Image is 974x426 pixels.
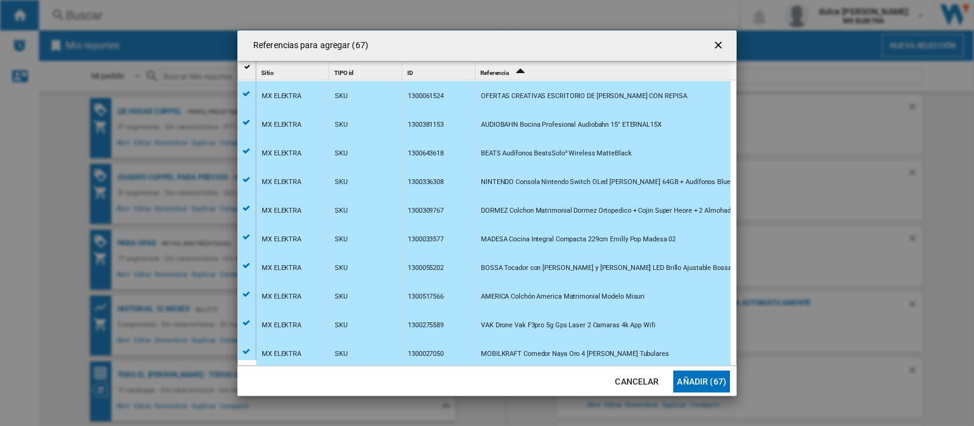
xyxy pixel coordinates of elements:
div: 1300517566 [408,283,444,311]
span: TIPO id [334,69,354,76]
div: SKU [335,197,348,225]
div: 1300309767 [408,197,444,225]
div: SKU [335,311,348,339]
div: SKU [335,82,348,110]
div: 1300027050 [408,340,444,368]
div: BEATS Audífonos BeatsSolo³ Wireless MatteBlack [481,140,631,168]
span: ID [407,69,413,76]
div: SKU [335,225,348,254]
div: SKU [335,168,348,196]
div: SKU [335,254,348,282]
div: Sitio Sort None [259,62,329,80]
div: 1300061524 [408,82,444,110]
div: MX ELEKTRA [262,140,301,168]
div: 1300381153 [408,111,444,139]
ng-md-icon: getI18NText('BUTTONS.CLOSE_DIALOG') [712,39,727,54]
div: MADESA Cocina Integral Compacta 229cm Emilly Pop Madesa 02 [481,225,676,254]
button: getI18NText('BUTTONS.CLOSE_DIALOG') [707,34,732,58]
div: MX ELEKTRA [262,340,301,368]
div: ID Sort None [405,62,475,80]
div: 1300275589 [408,311,444,339]
div: SKU [335,283,348,311]
div: OFERTAS CREATIVAS ESCRITORIO DE [PERSON_NAME] CON REPISA [481,82,687,110]
div: Sort None [259,62,329,80]
div: SKU [335,140,348,168]
div: 1300643618 [408,140,444,168]
button: Cancelar [610,371,664,392]
div: MX ELEKTRA [262,225,301,254]
div: MX ELEKTRA [262,82,301,110]
div: MX ELEKTRA [262,168,301,196]
div: MX ELEKTRA [262,197,301,225]
div: Sort Ascending [478,62,730,80]
button: Añadir (67) [673,371,730,392]
div: AMERICA Colchón America Matrimonial Modelo Misuri [481,283,645,311]
div: Sort None [405,62,475,80]
span: Referencia [480,69,509,76]
div: MX ELEKTRA [262,311,301,339]
div: MX ELEKTRA [262,254,301,282]
span: Sort Ascending [510,69,530,76]
div: TIPO id Sort None [332,62,402,80]
div: SKU [335,111,348,139]
h4: Referencias para agregar (67) [247,40,368,52]
div: VAK Drone Vak F3pro 5g Gps Laser 2 Camaras 4k App Wifi [481,311,656,339]
div: MX ELEKTRA [262,283,301,311]
div: MX ELEKTRA [262,111,301,139]
div: MOBILKRAFT Comedor Naya Oro 4 [PERSON_NAME] Tubulares [481,340,669,368]
div: BOSSA Tocador con [PERSON_NAME] y [PERSON_NAME] LED Brillo Ajustable Bossa Amelie [481,254,754,282]
div: NINTENDO Consola Nintendo Switch OLed [PERSON_NAME] 64GB + Audífonos Bluetooth [481,168,746,196]
div: Referencia Sort Ascending [478,62,730,80]
div: 1300055202 [408,254,444,282]
span: Sitio [261,69,274,76]
div: 1300336308 [408,168,444,196]
div: Sort None [332,62,402,80]
div: 1300033577 [408,225,444,254]
div: SKU [335,340,348,368]
div: DORMEZ Colchon Matrimonial Dormez Ortopedico + Cojin Super Heore + 2 Almohada [481,197,734,225]
div: AUDIOBAHN Bocina Profesional Audiobahn 15" ETERNAL15X [481,111,662,139]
